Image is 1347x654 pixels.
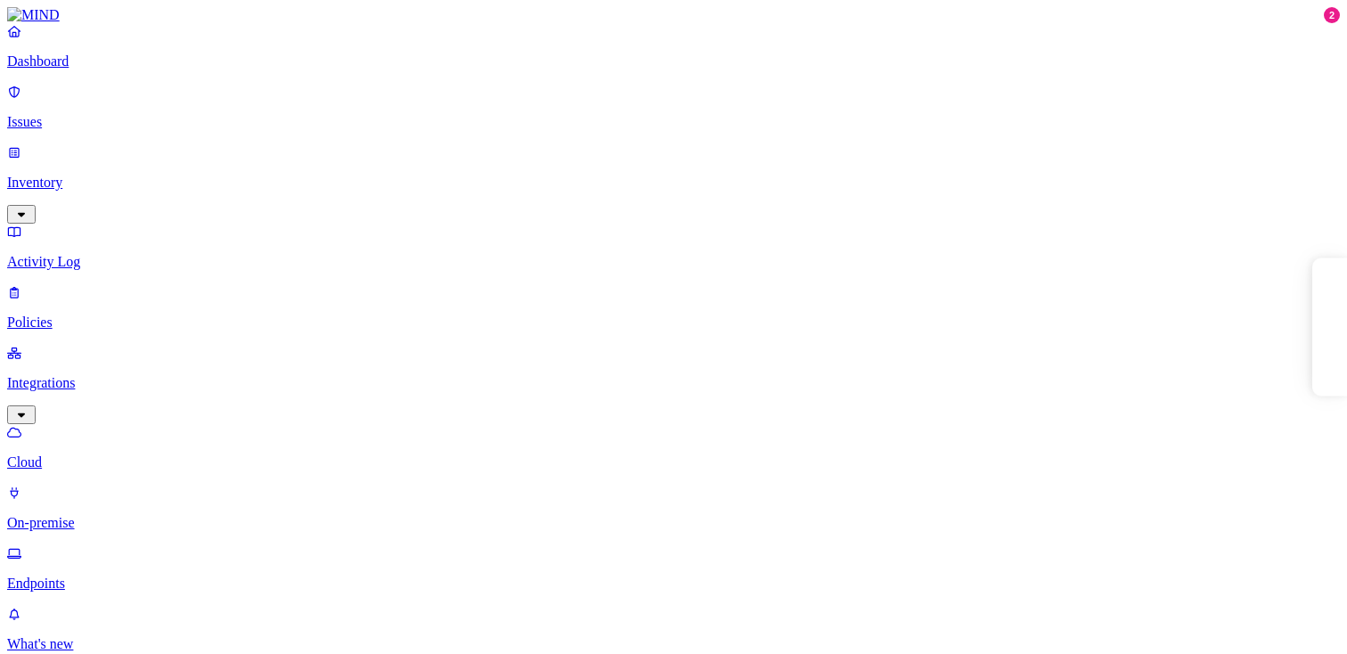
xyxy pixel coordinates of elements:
p: Cloud [7,454,1340,470]
p: Integrations [7,375,1340,391]
p: On-premise [7,515,1340,531]
a: MIND [7,7,1340,23]
p: Dashboard [7,53,1340,69]
a: Integrations [7,345,1340,421]
p: Activity Log [7,254,1340,270]
a: Endpoints [7,545,1340,592]
img: MIND [7,7,60,23]
a: What's new [7,606,1340,652]
p: Inventory [7,175,1340,191]
a: Cloud [7,424,1340,470]
a: Dashboard [7,23,1340,69]
p: Policies [7,315,1340,331]
p: Endpoints [7,576,1340,592]
p: Issues [7,114,1340,130]
a: Policies [7,284,1340,331]
a: Inventory [7,144,1340,221]
div: 2 [1324,7,1340,23]
a: Issues [7,84,1340,130]
p: What's new [7,636,1340,652]
a: Activity Log [7,224,1340,270]
a: On-premise [7,485,1340,531]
